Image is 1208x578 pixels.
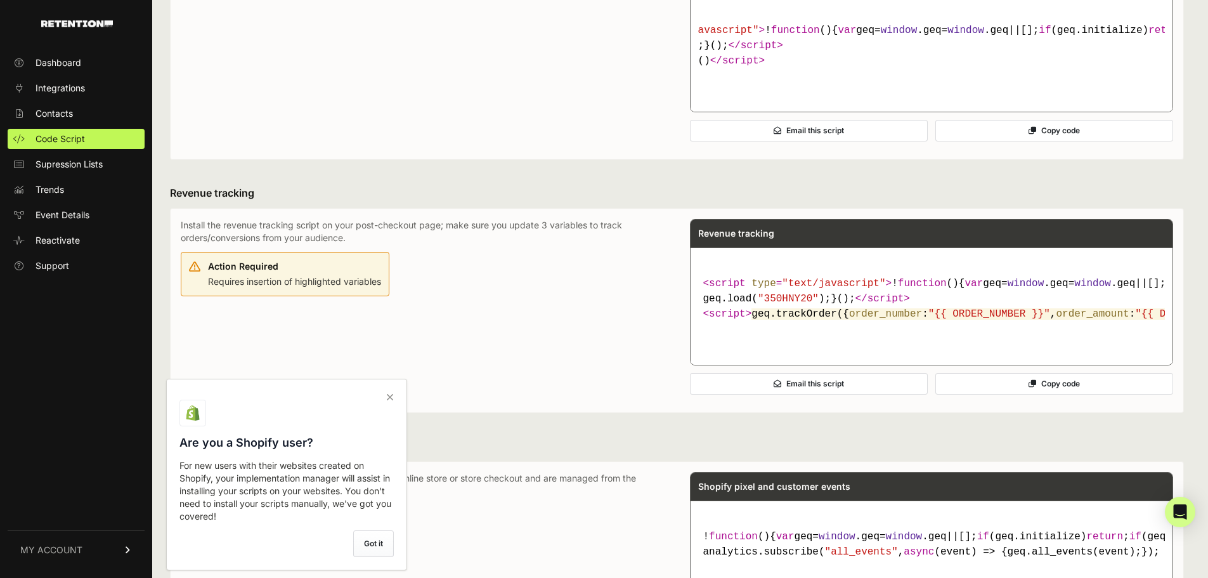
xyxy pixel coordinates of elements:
[36,183,64,196] span: Trends
[179,459,394,523] p: For new users with their websites created on Shopify, your implementation manager will assist in ...
[904,546,934,558] span: async
[751,278,776,289] span: type
[36,133,85,145] span: Code Script
[928,308,1050,320] span: "{{ ORDER_NUMBER }}"
[181,219,665,244] p: Install the revenue tracking script on your post-checkout page; make sure you update 3 variables ...
[36,56,81,69] span: Dashboard
[36,82,85,95] span: Integrations
[758,293,819,305] span: "350HNY20"
[729,40,783,51] span: </ >
[8,256,145,276] a: Support
[1056,308,1129,320] span: order_amount
[8,530,145,569] a: MY ACCOUNT
[170,438,1184,454] h3: Shopify pixel and customer events
[8,180,145,200] a: Trends
[8,230,145,251] a: Reactivate
[771,25,820,36] span: function
[691,473,1173,501] div: Shopify pixel and customer events
[867,293,904,305] span: script
[782,278,885,289] span: "text/javascript"
[36,209,89,221] span: Event Details
[771,25,832,36] span: ( )
[709,278,746,289] span: script
[8,53,145,73] a: Dashboard
[1039,25,1051,36] span: if
[1129,531,1141,542] span: if
[709,531,770,542] span: ( )
[185,405,200,421] img: Shopify
[703,308,752,320] span: < >
[170,185,1184,200] h3: Revenue tracking
[179,434,394,452] h3: Are you a Shopify user?
[741,40,777,51] span: script
[20,544,82,556] span: MY ACCOUNT
[353,530,394,557] label: Got it
[935,373,1173,395] button: Copy code
[881,25,918,36] span: window
[691,220,1173,247] div: Revenue tracking
[36,234,80,247] span: Reactivate
[898,278,959,289] span: ( )
[776,531,795,542] span: var
[1086,531,1123,542] span: return
[655,25,758,36] span: "text/javascript"
[8,129,145,149] a: Code Script
[8,205,145,225] a: Event Details
[819,531,855,542] span: window
[690,120,928,141] button: Email this script
[698,524,1166,565] code: ! { geq= .geq= .geq||[]; (geq.initialize) ; (geq.invoked) ; geq.invoked = ;geq.methods = [ , , , ...
[1148,25,1185,36] span: return
[8,154,145,174] a: Supression Lists
[977,531,989,542] span: if
[703,278,892,289] span: < = >
[1074,278,1111,289] span: window
[8,103,145,124] a: Contacts
[36,259,69,272] span: Support
[722,55,759,67] span: script
[36,107,73,120] span: Contacts
[709,308,746,320] span: script
[208,260,381,273] div: Action Required
[709,531,758,542] span: function
[36,158,103,171] span: Supression Lists
[710,55,765,67] span: </ >
[947,25,984,36] span: window
[1008,278,1044,289] span: window
[825,546,898,558] span: "all_events"
[849,308,922,320] span: order_number
[838,25,856,36] span: var
[964,278,983,289] span: var
[898,278,947,289] span: function
[935,120,1173,141] button: Copy code
[855,293,910,305] span: </ >
[698,18,1166,74] code: geq.suppress()
[41,20,113,27] img: Retention.com
[1165,497,1195,527] div: Open Intercom Messenger
[886,531,923,542] span: window
[208,258,381,288] div: Requires insertion of highlighted variables
[690,373,928,395] button: Email this script
[8,78,145,98] a: Integrations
